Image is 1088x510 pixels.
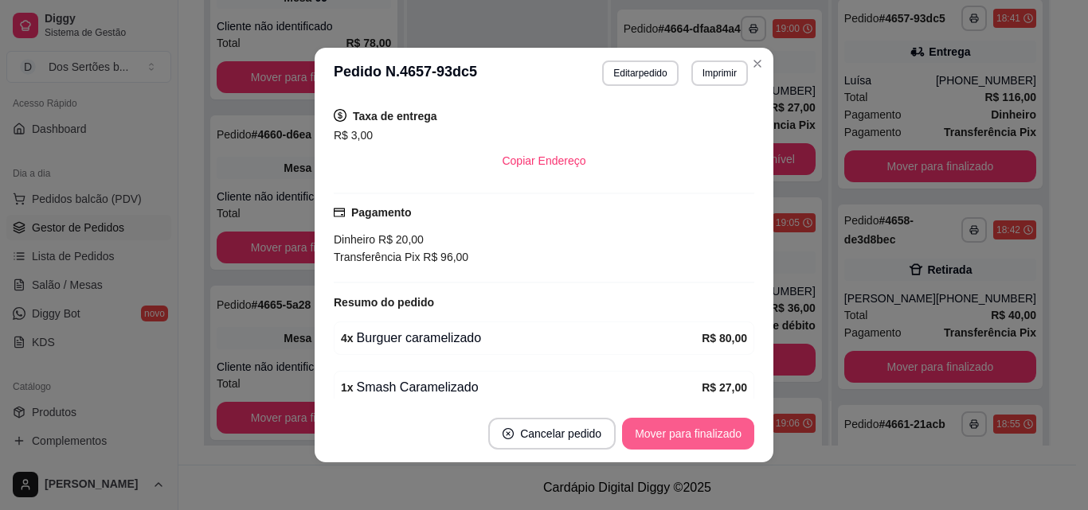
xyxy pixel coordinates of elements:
[351,206,411,219] strong: Pagamento
[622,418,754,450] button: Mover para finalizado
[341,378,702,397] div: Smash Caramelizado
[341,381,354,394] strong: 1 x
[341,329,702,348] div: Burguer caramelizado
[334,207,345,218] span: credit-card
[341,332,354,345] strong: 4 x
[702,332,747,345] strong: R$ 80,00
[420,251,468,263] span: R$ 96,00
[503,428,514,439] span: close-circle
[375,233,424,246] span: R$ 20,00
[334,60,477,86] h3: Pedido N. 4657-93dc5
[334,233,375,246] span: Dinheiro
[691,60,748,86] button: Imprimir
[353,110,437,123] strong: Taxa de entrega
[488,418,616,450] button: close-circleCancelar pedido
[702,381,747,394] strong: R$ 27,00
[334,251,420,263] span: Transferência Pix
[745,51,770,76] button: Close
[489,145,598,177] button: Copiar Endereço
[334,296,434,309] strong: Resumo do pedido
[602,60,678,86] button: Editarpedido
[334,109,346,122] span: dollar
[334,129,373,142] span: R$ 3,00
